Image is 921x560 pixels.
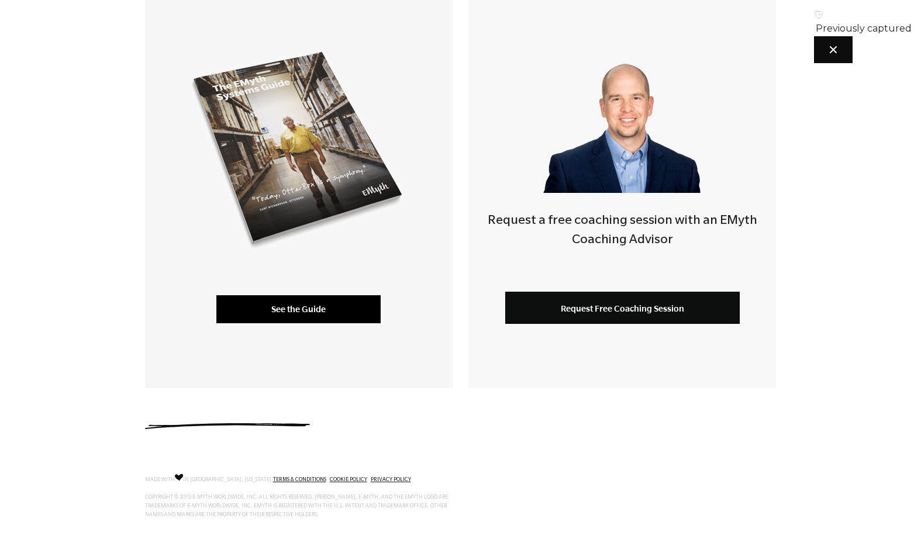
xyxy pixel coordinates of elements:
[185,44,412,255] img: systems-mockup-transp
[371,477,411,483] a: PRIVACY POLICY
[538,42,706,193] img: Smart-business-coach.png
[505,292,740,324] a: Request Free Coaching Session
[561,303,684,313] span: Request Free Coaching Session
[863,504,921,560] iframe: Chat Widget
[183,477,273,483] span: IN [GEOGRAPHIC_DATA], [US_STATE].
[216,295,381,323] a: See the Guide
[330,477,367,483] a: COOKIE POLICY
[145,495,448,518] span: COPYRIGHT © 2019 E-MYTH WORLDWIDE, INC. ALL RIGHTS RESERVED. [PERSON_NAME], E-MYTH, AND THE EMYTH...
[468,212,776,251] h4: Request a free coaching session with an EMyth Coaching Advisor
[145,477,175,483] span: MADE WITH
[175,473,183,481] img: Love
[145,423,310,429] img: underline.svg
[273,477,326,483] a: TERMS & CONDITIONS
